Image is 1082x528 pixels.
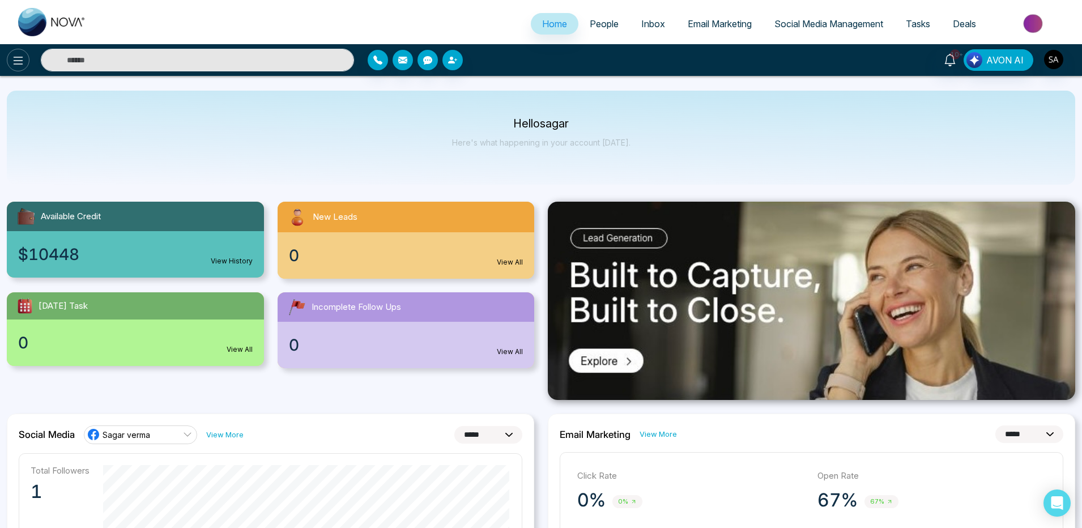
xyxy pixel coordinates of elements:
[577,489,606,512] p: 0%
[964,49,1033,71] button: AVON AI
[31,465,90,476] p: Total Followers
[676,13,763,35] a: Email Marketing
[864,495,898,508] span: 67%
[630,13,676,35] a: Inbox
[942,13,987,35] a: Deals
[497,347,523,357] a: View All
[103,429,150,440] span: Sagar verma
[688,18,752,29] span: Email Marketing
[640,429,677,440] a: View More
[986,53,1024,67] span: AVON AI
[817,489,858,512] p: 67%
[1044,50,1063,69] img: User Avatar
[271,292,542,368] a: Incomplete Follow Ups0View All
[289,244,299,267] span: 0
[531,13,578,35] a: Home
[287,297,307,317] img: followUps.svg
[936,49,964,69] a: 10+
[1043,489,1071,517] div: Open Intercom Messenger
[18,8,86,36] img: Nova CRM Logo
[289,333,299,357] span: 0
[774,18,883,29] span: Social Media Management
[313,211,357,224] span: New Leads
[312,301,401,314] span: Incomplete Follow Ups
[763,13,894,35] a: Social Media Management
[287,206,308,228] img: newLeads.svg
[641,18,665,29] span: Inbox
[578,13,630,35] a: People
[39,300,88,313] span: [DATE] Task
[16,297,34,315] img: todayTask.svg
[31,480,90,503] p: 1
[16,206,36,227] img: availableCredit.svg
[18,242,79,266] span: $10448
[452,119,631,129] p: Hello sagar
[542,18,567,29] span: Home
[950,49,960,59] span: 10+
[953,18,976,29] span: Deals
[966,52,982,68] img: Lead Flow
[906,18,930,29] span: Tasks
[817,470,1046,483] p: Open Rate
[18,331,28,355] span: 0
[577,470,806,483] p: Click Rate
[590,18,619,29] span: People
[452,138,631,147] p: Here's what happening in your account [DATE].
[993,11,1075,36] img: Market-place.gif
[227,344,253,355] a: View All
[612,495,642,508] span: 0%
[206,429,244,440] a: View More
[894,13,942,35] a: Tasks
[560,429,631,440] h2: Email Marketing
[211,256,253,266] a: View History
[41,210,101,223] span: Available Credit
[548,202,1075,400] img: .
[497,257,523,267] a: View All
[19,429,75,440] h2: Social Media
[271,202,542,279] a: New Leads0View All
